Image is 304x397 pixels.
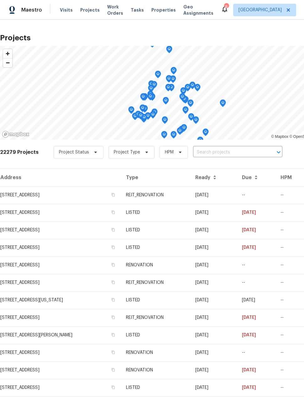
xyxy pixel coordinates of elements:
[110,367,116,373] button: Copy Address
[162,116,168,126] div: Map marker
[237,326,276,344] td: [DATE]
[110,192,116,198] button: Copy Address
[110,314,116,320] button: Copy Address
[135,111,141,120] div: Map marker
[59,149,89,155] span: Project Status
[237,274,276,291] td: --
[237,344,276,361] td: --
[237,309,276,326] td: [DATE]
[150,111,156,121] div: Map marker
[237,204,276,221] td: [DATE]
[155,71,161,80] div: Map marker
[121,361,190,379] td: RENOVATION
[132,113,138,122] div: Map marker
[140,93,146,103] div: Map marker
[165,149,174,155] span: HPM
[161,131,167,141] div: Map marker
[139,104,146,114] div: Map marker
[220,99,226,109] div: Map marker
[187,99,194,109] div: Map marker
[121,291,190,309] td: LISTED
[193,148,265,157] input: Search projects
[182,106,189,116] div: Map marker
[237,221,276,239] td: [DATE]
[121,204,190,221] td: LISTED
[181,124,187,134] div: Map marker
[190,221,237,239] td: [DATE]
[121,256,190,274] td: RENOVATION
[141,114,147,123] div: Map marker
[110,332,116,338] button: Copy Address
[237,379,276,396] td: [DATE]
[237,186,276,204] td: --
[194,84,201,93] div: Map marker
[121,274,190,291] td: REIT_RENOVATION
[107,4,123,16] span: Work Orders
[121,239,190,256] td: LISTED
[185,84,191,93] div: Map marker
[148,85,154,94] div: Map marker
[21,7,42,13] span: Maestro
[170,131,177,141] div: Map marker
[177,127,183,137] div: Map marker
[121,186,190,204] td: REIT_RENOVATION
[190,204,237,221] td: [DATE]
[110,384,116,390] button: Copy Address
[147,93,154,103] div: Map marker
[170,75,176,85] div: Map marker
[3,58,12,67] span: Zoom out
[189,82,196,91] div: Map marker
[166,75,172,85] div: Map marker
[274,148,283,157] button: Open
[180,87,186,97] div: Map marker
[151,81,157,91] div: Map marker
[190,186,237,204] td: [DATE]
[163,97,169,107] div: Map marker
[3,49,12,58] button: Zoom in
[110,262,116,268] button: Copy Address
[190,256,237,274] td: [DATE]
[237,239,276,256] td: [DATE]
[197,137,203,146] div: Map marker
[128,106,134,116] div: Map marker
[2,131,29,138] a: Mapbox homepage
[179,126,185,135] div: Map marker
[151,108,158,118] div: Map marker
[110,279,116,285] button: Copy Address
[110,297,116,303] button: Copy Address
[237,169,276,186] th: Due
[190,361,237,379] td: [DATE]
[131,8,144,12] span: Tasks
[3,58,12,67] button: Zoom out
[190,344,237,361] td: [DATE]
[166,46,172,55] div: Map marker
[110,349,116,355] button: Copy Address
[121,169,190,186] th: Type
[183,4,213,16] span: Geo Assignments
[238,7,282,13] span: [GEOGRAPHIC_DATA]
[190,274,237,291] td: [DATE]
[80,7,100,13] span: Projects
[237,291,276,309] td: [DATE]
[190,239,237,256] td: [DATE]
[188,113,194,123] div: Map marker
[60,7,73,13] span: Visits
[147,91,154,100] div: Map marker
[190,169,237,186] th: Ready
[237,361,276,379] td: [DATE]
[190,379,237,396] td: [DATE]
[110,209,116,215] button: Copy Address
[121,326,190,344] td: LISTED
[121,309,190,326] td: REIT_RENOVATION
[110,244,116,250] button: Copy Address
[271,134,288,139] a: Mapbox
[179,93,186,103] div: Map marker
[165,84,171,93] div: Map marker
[148,80,155,90] div: Map marker
[121,344,190,361] td: RENOVATION
[151,7,176,13] span: Properties
[224,4,228,10] div: 8
[168,84,175,93] div: Map marker
[237,256,276,274] td: --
